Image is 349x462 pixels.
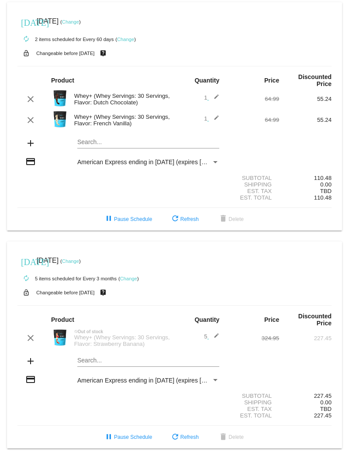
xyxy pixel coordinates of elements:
span: Delete [218,216,244,222]
strong: Quantity [194,77,219,84]
mat-select: Payment Method [77,377,219,384]
strong: Price [264,77,279,84]
button: Pause Schedule [97,429,159,445]
mat-icon: edit [209,115,219,125]
span: Refresh [170,434,199,440]
div: Est. Total [227,194,279,201]
mat-icon: clear [25,333,36,343]
div: 324.95 [227,335,279,341]
span: 227.45 [314,412,332,419]
span: 0.00 [320,181,332,188]
div: Whey+ (Whey Servings: 30 Servings, Flavor: Dutch Chocolate) [70,93,175,106]
small: 2 items scheduled for Every 60 days [17,37,114,42]
div: 64.99 [227,96,279,102]
img: Image-1-Carousel-Whey-2lb-Vanilla-no-badge-Transp.png [51,110,69,128]
div: Subtotal [227,393,279,399]
img: Image-1-Carousel-Whey-2lb-Strw-Banana-no-badge-Transp.png [51,329,69,346]
input: Search... [77,139,219,146]
strong: Product [51,77,74,84]
a: Change [62,259,79,264]
button: Refresh [163,429,206,445]
strong: Product [51,316,74,323]
strong: Discounted Price [298,73,332,87]
small: ( ) [115,37,136,42]
div: 55.24 [279,96,332,102]
button: Refresh [163,211,206,227]
strong: Discounted Price [298,313,332,327]
span: 110.48 [314,194,332,201]
small: ( ) [118,276,139,281]
div: Whey+ (Whey Servings: 30 Servings, Flavor: Strawberry Banana) [70,334,175,347]
mat-icon: live_help [98,287,108,298]
strong: Quantity [194,316,219,323]
mat-select: Payment Method [77,159,219,165]
div: 110.48 [279,175,332,181]
button: Delete [211,429,251,445]
div: Shipping [227,181,279,188]
span: 0.00 [320,399,332,406]
span: American Express ending in [DATE] (expires [CREDIT_CARD_DATA]) [77,377,267,384]
mat-icon: clear [25,94,36,104]
mat-icon: credit_card [25,374,36,385]
a: Change [117,37,134,42]
span: Refresh [170,216,199,222]
mat-icon: edit [209,94,219,104]
mat-icon: lock_open [21,287,31,298]
div: 55.24 [279,117,332,123]
span: 1 [204,94,219,101]
span: TBD [320,406,332,412]
mat-icon: [DATE] [21,17,31,27]
span: 1 [204,115,219,122]
mat-icon: not_interested [74,330,78,333]
mat-icon: live_help [98,48,108,59]
mat-icon: add [25,138,36,148]
mat-icon: pause [104,432,114,443]
small: ( ) [60,259,81,264]
mat-icon: edit [209,333,219,343]
div: Subtotal [227,175,279,181]
span: TBD [320,188,332,194]
mat-icon: refresh [170,432,180,443]
span: Pause Schedule [104,434,152,440]
mat-icon: autorenew [21,273,31,284]
button: Delete [211,211,251,227]
div: Out of stock [70,329,175,334]
mat-icon: [DATE] [21,256,31,266]
div: Whey+ (Whey Servings: 30 Servings, Flavor: French Vanilla) [70,114,175,127]
mat-icon: pause [104,214,114,224]
img: Image-1-Carousel-Whey-2lb-Dutch-Chocolate-no-badge-Transp.png [51,90,69,107]
button: Pause Schedule [97,211,159,227]
mat-icon: autorenew [21,34,31,45]
div: 64.99 [227,117,279,123]
mat-icon: refresh [170,214,180,224]
div: 227.45 [279,335,332,341]
div: Est. Total [227,412,279,419]
input: Search... [77,357,219,364]
mat-icon: add [25,356,36,366]
a: Change [62,19,79,24]
div: Est. Tax [227,188,279,194]
div: 227.45 [279,393,332,399]
mat-icon: delete [218,214,228,224]
small: Changeable before [DATE] [36,290,95,295]
span: American Express ending in [DATE] (expires [CREDIT_CARD_DATA]) [77,159,267,165]
small: Changeable before [DATE] [36,51,95,56]
span: Delete [218,434,244,440]
div: Shipping [227,399,279,406]
span: Pause Schedule [104,216,152,222]
mat-icon: credit_card [25,156,36,167]
mat-icon: lock_open [21,48,31,59]
small: ( ) [60,19,81,24]
small: 5 items scheduled for Every 3 months [17,276,117,281]
mat-icon: delete [218,432,228,443]
span: 5 [204,333,219,340]
mat-icon: clear [25,115,36,125]
div: Est. Tax [227,406,279,412]
a: Change [120,276,137,281]
strong: Price [264,316,279,323]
